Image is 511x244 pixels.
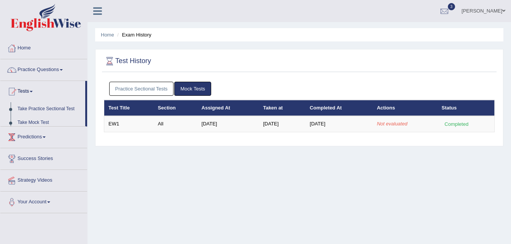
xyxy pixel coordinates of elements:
[306,100,373,116] th: Completed At
[104,116,154,132] td: EW1
[115,31,151,38] li: Exam History
[0,38,87,57] a: Home
[306,116,373,132] td: [DATE]
[0,192,87,211] a: Your Account
[259,100,306,116] th: Taken at
[154,116,197,132] td: All
[14,102,85,116] a: Take Practice Sectional Test
[0,148,87,167] a: Success Stories
[0,127,87,146] a: Predictions
[373,100,437,116] th: Actions
[259,116,306,132] td: [DATE]
[101,32,114,38] a: Home
[448,3,455,10] span: 3
[109,82,174,96] a: Practice Sectional Tests
[442,120,471,128] div: Completed
[438,100,495,116] th: Status
[104,55,151,67] h2: Test History
[197,100,259,116] th: Assigned At
[0,81,85,100] a: Tests
[0,170,87,189] a: Strategy Videos
[377,121,407,127] em: Not evaluated
[154,100,197,116] th: Section
[197,116,259,132] td: [DATE]
[104,100,154,116] th: Test Title
[14,116,85,130] a: Take Mock Test
[174,82,211,96] a: Mock Tests
[0,59,87,78] a: Practice Questions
